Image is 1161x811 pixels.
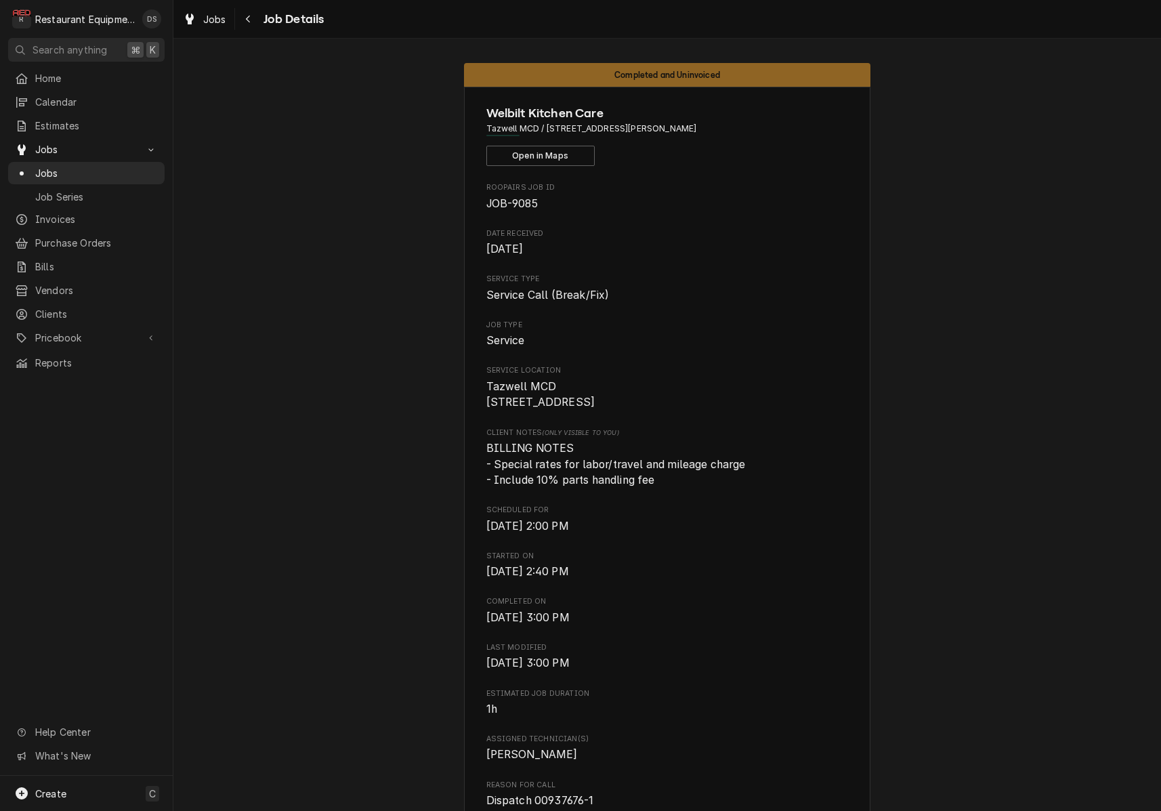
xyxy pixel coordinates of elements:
[486,428,849,488] div: [object Object]
[8,138,165,161] a: Go to Jobs
[486,334,525,347] span: Service
[8,67,165,89] a: Home
[35,749,156,763] span: What's New
[486,104,849,123] span: Name
[486,688,849,718] div: Estimated Job Duration
[486,520,569,533] span: [DATE] 2:00 PM
[486,565,569,578] span: [DATE] 2:40 PM
[8,91,165,113] a: Calendar
[486,655,849,671] span: Last Modified
[486,688,849,699] span: Estimated Job Duration
[486,289,610,301] span: Service Call (Break/Fix)
[486,596,849,625] div: Completed On
[35,119,158,133] span: Estimates
[614,70,720,79] span: Completed and Uninvoiced
[486,197,538,210] span: JOB-9085
[12,9,31,28] div: Restaurant Equipment Diagnostics's Avatar
[486,703,497,715] span: 1h
[35,331,138,345] span: Pricebook
[35,788,66,799] span: Create
[486,146,595,166] button: Open in Maps
[486,287,849,304] span: Service Type
[486,551,849,562] span: Started On
[35,95,158,109] span: Calendar
[8,745,165,767] a: Go to What's New
[486,320,849,331] span: Job Type
[12,9,31,28] div: R
[8,327,165,349] a: Go to Pricebook
[486,123,849,135] span: Address
[8,279,165,301] a: Vendors
[8,232,165,254] a: Purchase Orders
[486,428,849,438] span: Client Notes
[486,196,849,212] span: Roopairs Job ID
[238,8,259,30] button: Navigate back
[486,182,849,193] span: Roopairs Job ID
[8,115,165,137] a: Estimates
[486,365,849,376] span: Service Location
[542,429,618,436] span: (Only Visible to You)
[142,9,161,28] div: Derek Stewart's Avatar
[8,352,165,374] a: Reports
[486,518,849,535] span: Scheduled For
[486,596,849,607] span: Completed On
[8,208,165,230] a: Invoices
[486,701,849,718] span: Estimated Job Duration
[486,657,570,669] span: [DATE] 3:00 PM
[464,63,870,87] div: Status
[131,43,140,57] span: ⌘
[486,380,595,409] span: Tazwell MCD [STREET_ADDRESS]
[486,734,849,763] div: Assigned Technician(s)
[35,190,158,204] span: Job Series
[149,787,156,801] span: C
[486,333,849,349] span: Job Type
[142,9,161,28] div: DS
[35,259,158,274] span: Bills
[35,283,158,297] span: Vendors
[150,43,156,57] span: K
[486,442,746,486] span: BILLING NOTES - Special rates for labor/travel and mileage charge - Include 10% parts handling fee
[486,379,849,411] span: Service Location
[35,166,158,180] span: Jobs
[486,747,849,763] span: Assigned Technician(s)
[486,505,849,516] span: Scheduled For
[486,104,849,166] div: Client Information
[486,551,849,580] div: Started On
[35,71,158,85] span: Home
[259,10,324,28] span: Job Details
[486,228,849,239] span: Date Received
[35,12,135,26] div: Restaurant Equipment Diagnostics
[486,642,849,671] div: Last Modified
[486,182,849,211] div: Roopairs Job ID
[486,228,849,257] div: Date Received
[486,365,849,411] div: Service Location
[177,8,232,30] a: Jobs
[8,255,165,278] a: Bills
[486,241,849,257] span: Date Received
[486,320,849,349] div: Job Type
[203,12,226,26] span: Jobs
[486,505,849,534] div: Scheduled For
[8,721,165,743] a: Go to Help Center
[486,642,849,653] span: Last Modified
[8,186,165,208] a: Job Series
[486,611,570,624] span: [DATE] 3:00 PM
[35,236,158,250] span: Purchase Orders
[486,734,849,745] span: Assigned Technician(s)
[35,142,138,157] span: Jobs
[35,356,158,370] span: Reports
[8,38,165,62] button: Search anything⌘K
[8,162,165,184] a: Jobs
[33,43,107,57] span: Search anything
[486,564,849,580] span: Started On
[486,780,849,791] span: Reason For Call
[486,610,849,626] span: Completed On
[35,725,156,739] span: Help Center
[486,440,849,488] span: [object Object]
[35,212,158,226] span: Invoices
[486,243,524,255] span: [DATE]
[35,307,158,321] span: Clients
[486,274,849,285] span: Service Type
[486,748,578,761] span: [PERSON_NAME]
[486,274,849,303] div: Service Type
